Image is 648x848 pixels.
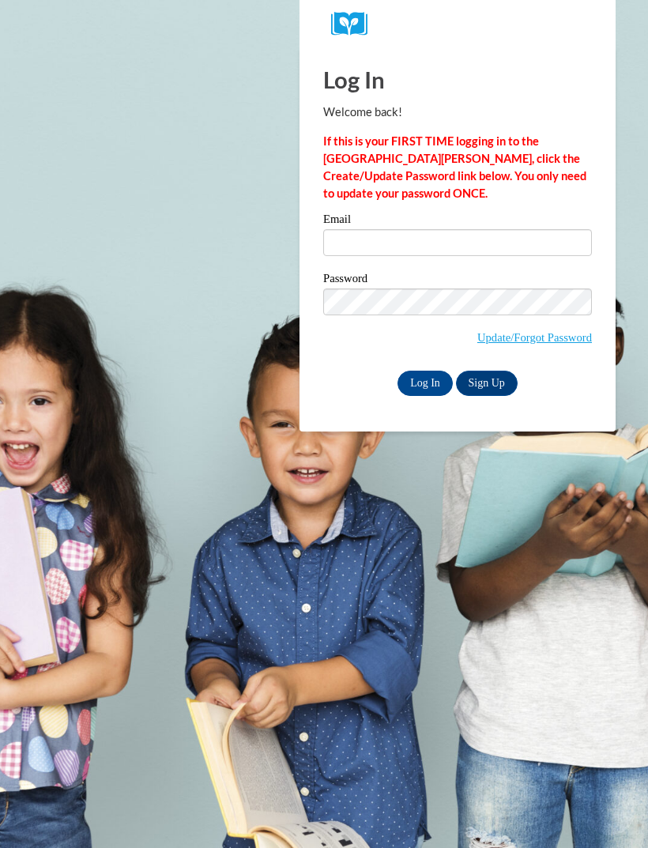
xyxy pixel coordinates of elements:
[397,371,453,396] input: Log In
[323,63,592,96] h1: Log In
[323,104,592,121] p: Welcome back!
[331,12,584,36] a: COX Campus
[331,12,379,36] img: Logo brand
[477,331,592,344] a: Update/Forgot Password
[585,785,635,835] iframe: Button to launch messaging window
[323,213,592,229] label: Email
[456,371,518,396] a: Sign Up
[323,134,586,200] strong: If this is your FIRST TIME logging in to the [GEOGRAPHIC_DATA][PERSON_NAME], click the Create/Upd...
[323,273,592,288] label: Password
